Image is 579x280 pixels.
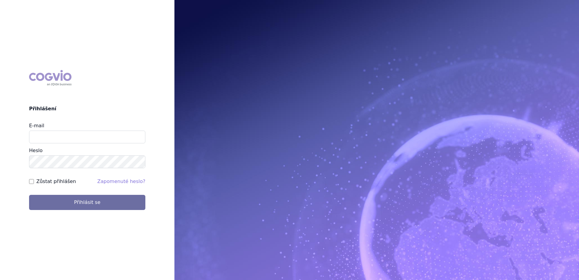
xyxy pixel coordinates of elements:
label: E-mail [29,123,44,128]
label: Heslo [29,148,42,153]
div: COGVIO [29,70,71,86]
button: Přihlásit se [29,195,145,210]
label: Zůstat přihlášen [36,178,76,185]
a: Zapomenuté heslo? [97,178,145,184]
h2: Přihlášení [29,105,145,112]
